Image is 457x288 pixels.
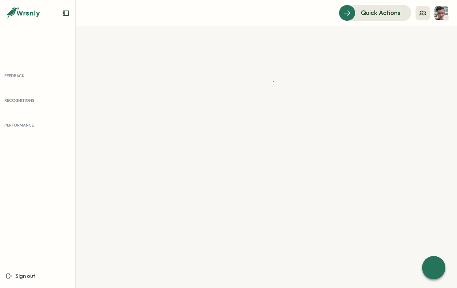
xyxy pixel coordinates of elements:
[434,6,448,20] img: Chris Forlano
[361,8,401,17] span: Quick Actions
[62,9,69,17] button: Expand sidebar
[15,272,35,279] span: Sign out
[339,5,411,21] button: Quick Actions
